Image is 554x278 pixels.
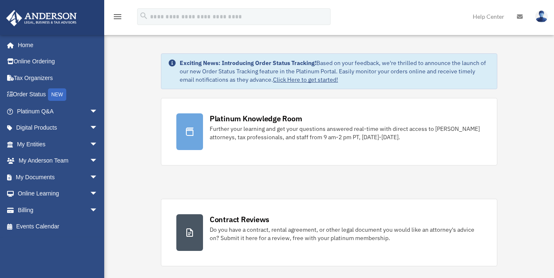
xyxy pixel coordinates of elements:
[210,125,482,141] div: Further your learning and get your questions answered real-time with direct access to [PERSON_NAM...
[6,169,110,185] a: My Documentsarrow_drop_down
[161,98,497,165] a: Platinum Knowledge Room Further your learning and get your questions answered real-time with dire...
[90,103,106,120] span: arrow_drop_down
[4,10,79,26] img: Anderson Advisors Platinum Portal
[6,185,110,202] a: Online Learningarrow_drop_down
[90,120,106,137] span: arrow_drop_down
[48,88,66,101] div: NEW
[90,136,106,153] span: arrow_drop_down
[210,214,269,225] div: Contract Reviews
[90,185,106,203] span: arrow_drop_down
[210,113,302,124] div: Platinum Knowledge Room
[6,86,110,103] a: Order StatusNEW
[90,169,106,186] span: arrow_drop_down
[6,202,110,218] a: Billingarrow_drop_down
[180,59,490,84] div: Based on your feedback, we're thrilled to announce the launch of our new Order Status Tracking fe...
[113,12,123,22] i: menu
[210,225,482,242] div: Do you have a contract, rental agreement, or other legal document you would like an attorney's ad...
[273,76,338,83] a: Click Here to get started!
[6,120,110,136] a: Digital Productsarrow_drop_down
[6,103,110,120] a: Platinum Q&Aarrow_drop_down
[139,11,148,20] i: search
[90,153,106,170] span: arrow_drop_down
[113,15,123,22] a: menu
[90,202,106,219] span: arrow_drop_down
[6,218,110,235] a: Events Calendar
[161,199,497,266] a: Contract Reviews Do you have a contract, rental agreement, or other legal document you would like...
[6,136,110,153] a: My Entitiesarrow_drop_down
[180,59,316,67] strong: Exciting News: Introducing Order Status Tracking!
[6,53,110,70] a: Online Ordering
[535,10,548,23] img: User Pic
[6,37,106,53] a: Home
[6,70,110,86] a: Tax Organizers
[6,153,110,169] a: My Anderson Teamarrow_drop_down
